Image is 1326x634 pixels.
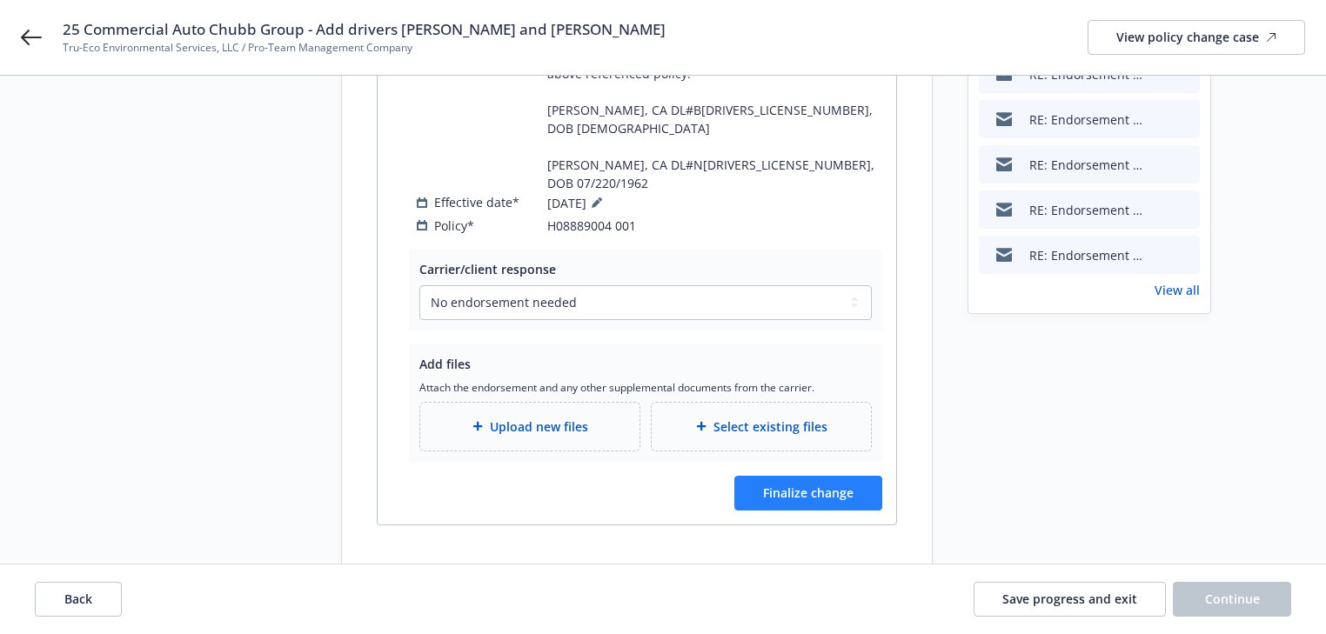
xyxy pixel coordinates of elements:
[1177,110,1193,129] button: preview file
[63,19,666,40] span: 25 Commercial Auto Chubb Group - Add drivers [PERSON_NAME] and [PERSON_NAME]
[547,46,881,192] span: Effective [DATE], please add the following drivers to the above referenced policy. [PERSON_NAME],...
[1116,21,1276,54] div: View policy change case
[1205,591,1260,607] span: Continue
[1149,246,1163,264] button: download file
[1173,582,1291,617] button: Continue
[419,402,640,451] div: Upload new files
[1029,246,1142,264] div: RE: Endorsement Request - Tru-Eco Environmental Services, LLC / Pro-Team Management Company - Pol...
[434,217,474,235] span: Policy*
[64,591,92,607] span: Back
[1177,246,1193,264] button: preview file
[974,582,1166,617] button: Save progress and exit
[763,484,854,501] span: Finalize change
[419,380,872,395] span: Attach the endorsement and any other supplemental documents from the carrier.
[547,217,636,235] span: H08889004 001
[63,40,666,56] span: Tru-Eco Environmental Services, LLC / Pro-Team Management Company
[1149,156,1163,174] button: download file
[1029,201,1142,219] div: RE: Endorsement Request - Tru-Eco Environmental Services, LLC / Pro-Team Management Company - Pol...
[1177,156,1193,174] button: preview file
[1088,20,1305,55] a: View policy change case
[651,402,872,451] div: Select existing files
[734,476,882,511] button: Finalize change
[1155,281,1200,299] a: View all
[490,417,588,436] span: Upload new files
[1149,110,1163,129] button: download file
[547,192,607,213] span: [DATE]
[35,582,122,617] button: Back
[434,193,519,211] span: Effective date*
[1029,156,1142,174] div: RE: Endorsement Request - Tru-Eco Environmental Services, LLC / Pro-Team Management Company - Pol...
[419,356,471,372] span: Add files
[713,417,827,436] span: Select existing files
[1177,201,1193,219] button: preview file
[419,261,556,277] span: Carrier/client response
[1149,201,1163,219] button: download file
[1002,591,1137,607] span: Save progress and exit
[1029,110,1142,129] div: RE: Endorsement Request - Tru-Eco Environmental Services, LLC / Pro-Team Management Company - Pol...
